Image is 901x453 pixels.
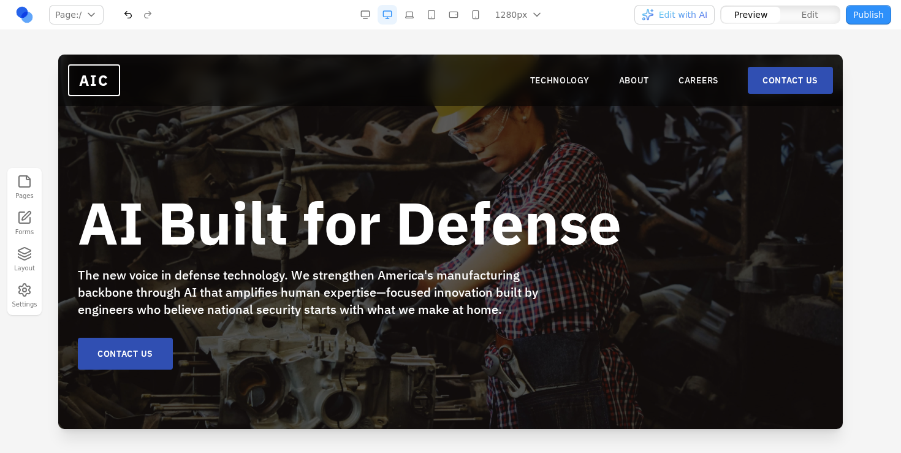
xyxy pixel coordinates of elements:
[11,244,38,275] button: Layout
[11,172,38,203] button: Pages
[49,5,104,25] button: Page:/
[466,5,485,25] button: Mobile
[58,55,843,429] iframe: Preview
[400,5,419,25] button: Laptop
[802,9,818,21] span: Edit
[659,9,707,21] span: Edit with AI
[734,9,768,21] span: Preview
[444,5,463,25] button: Mobile Landscape
[11,208,38,239] a: Forms
[422,5,441,25] button: Tablet
[846,5,891,25] button: Publish
[11,280,38,311] button: Settings
[634,5,715,25] button: Edit with AI
[355,5,375,25] button: Desktop Wide
[378,5,397,25] button: Desktop
[488,5,551,25] button: 1280px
